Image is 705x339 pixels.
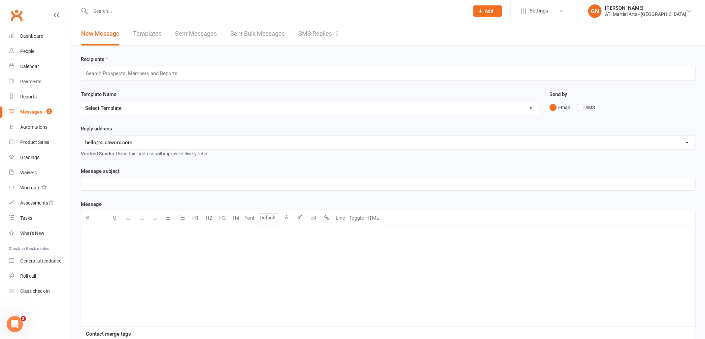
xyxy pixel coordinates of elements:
label: Message subject [81,167,120,175]
button: U [108,211,122,225]
div: People [20,49,34,54]
div: Calendar [20,64,39,69]
div: Product Sales [20,140,49,145]
a: Gradings [9,150,71,165]
a: People [9,44,71,59]
a: What's New [9,226,71,241]
input: Search Prospects, Members and Reports [85,69,184,78]
button: Add [473,5,502,17]
a: Reports [9,89,71,104]
a: Product Sales [9,135,71,150]
a: Payments [9,74,71,89]
div: Gradings [20,155,39,160]
div: Tasks [20,215,32,221]
a: Roll call [9,269,71,284]
label: Send by [549,90,567,98]
label: Message [81,200,102,208]
button: H3 [216,211,229,225]
a: General attendance kiosk mode [9,253,71,269]
div: What's New [20,230,44,236]
a: Class kiosk mode [9,284,71,299]
a: Workouts [9,180,71,195]
div: General attendance [20,258,61,264]
div: Payments [20,79,41,84]
button: H2 [202,211,216,225]
div: Waivers [20,170,37,175]
div: Automations [20,124,47,130]
span: Settings [530,3,548,19]
button: Line [334,211,347,225]
a: Assessments [9,195,71,211]
div: ATI Martial Arts - [GEOGRAPHIC_DATA] [605,11,686,17]
button: Toggle HTML [347,211,381,225]
a: Clubworx [8,7,25,24]
button: Email [549,101,570,114]
div: Assessments [20,200,54,206]
iframe: Intercom live chat [7,316,23,332]
div: Messages [20,109,42,115]
a: SMS Replies3 [298,22,339,45]
button: H1 [189,211,202,225]
button: SMS [577,101,595,114]
button: A [280,211,293,225]
div: GN [588,4,602,18]
a: Waivers [9,165,71,180]
div: [PERSON_NAME] [605,5,686,11]
button: H4 [229,211,243,225]
span: U [113,215,116,221]
div: Dashboard [20,33,43,39]
span: 2 [21,316,26,321]
label: Template Name [81,90,116,98]
a: Tasks [9,211,71,226]
div: Roll call [20,273,36,279]
a: New Message [81,22,120,45]
label: Recipients [81,55,108,63]
input: Default [258,213,278,222]
label: Reply address [81,125,112,133]
span: Add [485,8,494,14]
a: Calendar [9,59,71,74]
button: Font [243,211,256,225]
a: Messages 3 [9,104,71,120]
label: Contact merge tags [86,330,131,338]
div: Class check-in [20,288,50,294]
span: Using this address will improve delivery rates. [81,151,210,156]
a: Templates [133,22,162,45]
input: Search... [89,6,465,16]
a: Automations [9,120,71,135]
a: Dashboard [9,29,71,44]
a: Sent Messages [175,22,217,45]
span: 3 [46,109,52,114]
div: Workouts [20,185,40,190]
div: Reports [20,94,37,99]
div: 3 [335,30,339,37]
strong: Verified Sender: [81,151,116,156]
a: Sent Bulk Messages [230,22,285,45]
